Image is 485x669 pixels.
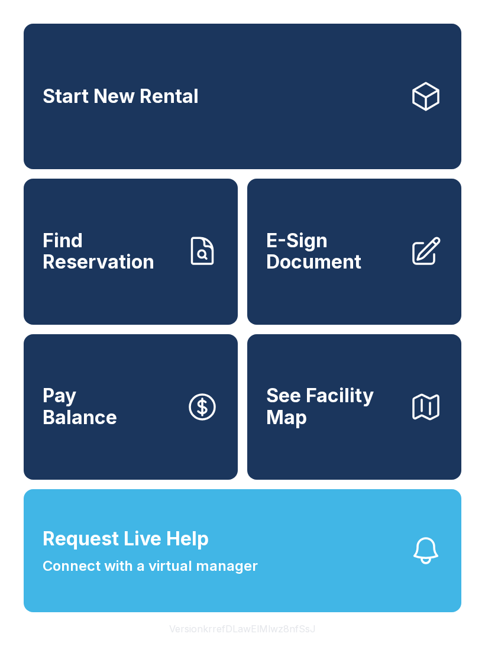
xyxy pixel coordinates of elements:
span: Find Reservation [43,230,176,273]
span: Pay Balance [43,385,117,428]
span: E-Sign Document [266,230,400,273]
span: See Facility Map [266,385,400,428]
a: Find Reservation [24,179,238,324]
button: VersionkrrefDLawElMlwz8nfSsJ [160,612,325,645]
button: See Facility Map [247,334,461,480]
span: Start New Rental [43,86,199,108]
a: E-Sign Document [247,179,461,324]
a: Start New Rental [24,24,461,169]
button: PayBalance [24,334,238,480]
span: Request Live Help [43,525,209,553]
span: Connect with a virtual manager [43,555,258,577]
button: Request Live HelpConnect with a virtual manager [24,489,461,612]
